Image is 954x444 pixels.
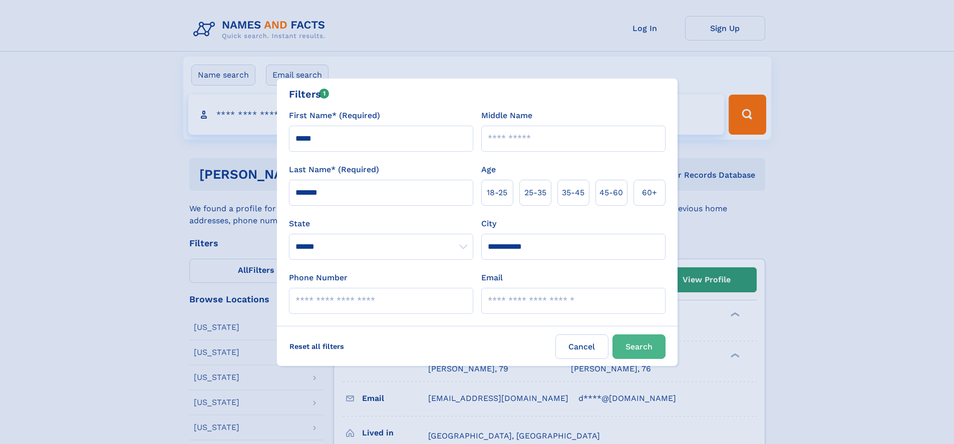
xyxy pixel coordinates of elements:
[289,110,380,122] label: First Name* (Required)
[481,218,496,230] label: City
[481,110,532,122] label: Middle Name
[487,187,507,199] span: 18‑25
[481,164,496,176] label: Age
[289,272,348,284] label: Phone Number
[555,334,608,359] label: Cancel
[612,334,666,359] button: Search
[289,87,330,102] div: Filters
[562,187,584,199] span: 35‑45
[524,187,546,199] span: 25‑35
[289,218,473,230] label: State
[642,187,657,199] span: 60+
[289,164,379,176] label: Last Name* (Required)
[599,187,623,199] span: 45‑60
[481,272,503,284] label: Email
[283,334,351,358] label: Reset all filters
